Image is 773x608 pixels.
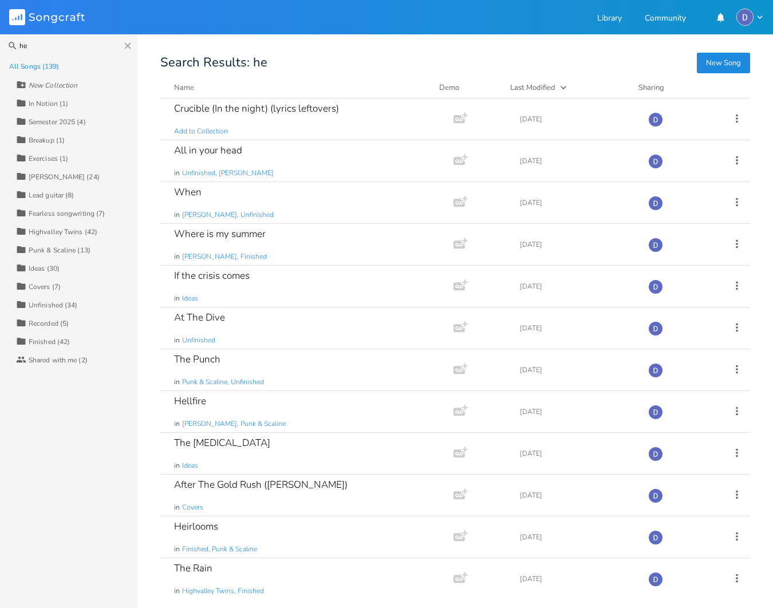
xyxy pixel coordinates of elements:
[174,586,180,596] span: in
[510,82,625,93] button: Last Modified
[160,57,750,68] div: Search Results: he
[648,363,663,378] img: Daniel Eriksson
[648,405,663,420] img: Daniel Eriksson
[174,396,206,406] div: Hellfire
[174,335,180,345] span: in
[174,313,225,322] div: At The Dive
[182,294,198,303] span: Ideas
[174,563,212,573] div: The Rain
[29,247,90,254] div: Punk & Scaline (13)
[597,14,622,24] a: Library
[648,488,663,503] img: Daniel Eriksson
[174,82,425,93] button: Name
[648,238,663,252] img: Daniel Eriksson
[174,544,180,554] span: in
[638,82,707,93] div: Sharing
[9,63,60,70] div: All Songs (139)
[520,492,634,499] div: [DATE]
[182,586,264,596] span: Highvalley Twins, Finished
[174,503,180,512] span: in
[29,228,97,235] div: Highvalley Twins (42)
[182,419,286,429] span: [PERSON_NAME], Punk & Scaline
[29,155,68,162] div: Exercises (1)
[174,145,242,155] div: All in your head
[520,157,634,164] div: [DATE]
[174,210,180,220] span: in
[520,325,634,331] div: [DATE]
[648,447,663,461] img: Daniel Eriksson
[648,530,663,545] img: Daniel Eriksson
[29,173,100,180] div: [PERSON_NAME] (24)
[174,252,180,262] span: in
[182,335,215,345] span: Unfinished
[648,112,663,127] img: Daniel Eriksson
[29,302,78,309] div: Unfinished (34)
[648,196,663,211] img: Daniel Eriksson
[520,408,634,415] div: [DATE]
[29,82,77,89] div: New Collection
[174,271,250,281] div: If the crisis comes
[174,377,180,387] span: in
[520,116,634,123] div: [DATE]
[182,503,203,512] span: Covers
[182,461,198,471] span: Ideas
[174,461,180,471] span: in
[174,438,270,448] div: The [MEDICAL_DATA]
[29,100,68,107] div: In Notion (1)
[29,320,69,327] div: Recorded (5)
[520,283,634,290] div: [DATE]
[29,119,86,125] div: Semester 2025 (4)
[510,82,555,93] div: Last Modified
[174,82,194,93] div: Name
[182,377,264,387] span: Punk & Scaline, Unfinished
[648,154,663,169] img: Daniel Eriksson
[29,338,70,345] div: Finished (42)
[29,210,105,217] div: Fearless songwriting (7)
[182,544,257,554] span: Finished, Punk & Scaline
[174,187,202,197] div: When
[29,283,61,290] div: Covers (7)
[29,357,88,364] div: Shared with me (2)
[520,366,634,373] div: [DATE]
[29,192,74,199] div: Lead guitar (8)
[174,104,339,113] div: Crucible (In the night) (lyrics leftovers)
[174,294,180,303] span: in
[648,279,663,294] img: Daniel Eriksson
[697,53,750,73] button: New Song
[520,199,634,206] div: [DATE]
[174,168,180,178] span: in
[182,168,274,178] span: Unfinished, [PERSON_NAME]
[174,522,218,531] div: Heirlooms
[182,252,267,262] span: [PERSON_NAME], Finished
[29,137,65,144] div: Breakup (1)
[174,419,180,429] span: in
[520,241,634,248] div: [DATE]
[439,82,496,93] div: Demo
[182,210,274,220] span: [PERSON_NAME], Unfinished
[648,572,663,587] img: Daniel Eriksson
[29,265,60,272] div: Ideas (30)
[520,575,634,582] div: [DATE]
[736,9,754,26] img: Daniel Eriksson
[174,127,228,136] span: Add to Collection
[174,354,220,364] div: The Punch
[174,229,266,239] div: Where is my summer
[648,321,663,336] img: Daniel Eriksson
[645,14,686,24] a: Community
[520,450,634,457] div: [DATE]
[520,534,634,540] div: [DATE]
[174,480,348,489] div: After The Gold Rush ([PERSON_NAME])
